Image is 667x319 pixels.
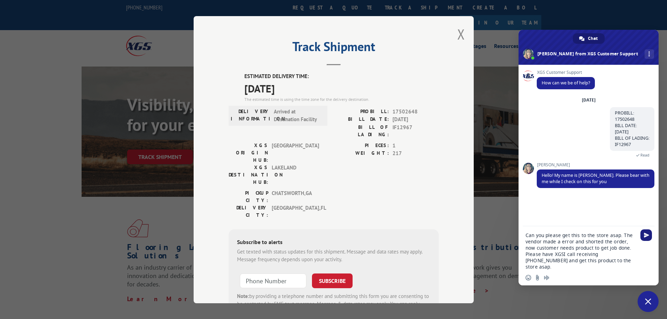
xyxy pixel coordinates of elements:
[237,248,430,263] div: Get texted with status updates for this shipment. Message and data rates may apply. Message frequ...
[640,229,652,241] span: Send
[615,110,649,147] span: PROBILL: 17502648 BILL DATE: [DATE] BILL OF LADING: IF12967
[392,150,439,158] span: 217
[237,292,249,299] strong: Note:
[240,273,306,288] input: Phone Number
[457,25,465,43] button: Close modal
[537,162,654,167] span: [PERSON_NAME]
[334,123,389,138] label: BILL OF LADING:
[244,72,439,81] label: ESTIMATED DELIVERY TIME:
[640,153,649,158] span: Read
[334,116,389,124] label: BILL DATE:
[312,273,353,288] button: SUBSCRIBE
[645,49,654,59] div: More channels
[334,108,389,116] label: PROBILL:
[229,204,268,219] label: DELIVERY CITY:
[638,291,659,312] div: Close chat
[229,164,268,186] label: XGS DESTINATION HUB:
[392,141,439,150] span: 1
[272,141,319,164] span: [GEOGRAPHIC_DATA]
[272,189,319,204] span: CHATSWORTH , GA
[244,96,439,102] div: The estimated time is using the time zone for the delivery destination.
[237,237,430,248] div: Subscribe to alerts
[537,70,595,75] span: XGS Customer Support
[582,98,596,102] div: [DATE]
[272,204,319,219] span: [GEOGRAPHIC_DATA] , FL
[526,275,531,280] span: Insert an emoji
[542,172,649,185] span: Hello! My name is [PERSON_NAME]. Please bear with me while I check on this for you
[229,42,439,55] h2: Track Shipment
[272,164,319,186] span: LAKELAND
[274,108,321,123] span: Arrived at Destination Facility
[392,123,439,138] span: IF12967
[535,275,540,280] span: Send a file
[237,292,430,316] div: by providing a telephone number and submitting this form you are consenting to be contacted by SM...
[542,80,590,86] span: How can we be of help?
[334,150,389,158] label: WEIGHT:
[573,33,605,44] div: Chat
[231,108,270,123] label: DELIVERY INFORMATION:
[392,108,439,116] span: 17502648
[544,275,549,280] span: Audio message
[526,232,636,270] textarea: Compose your message...
[334,141,389,150] label: PIECES:
[244,80,439,96] span: [DATE]
[392,116,439,124] span: [DATE]
[588,33,598,44] span: Chat
[229,141,268,164] label: XGS ORIGIN HUB:
[229,189,268,204] label: PICKUP CITY:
